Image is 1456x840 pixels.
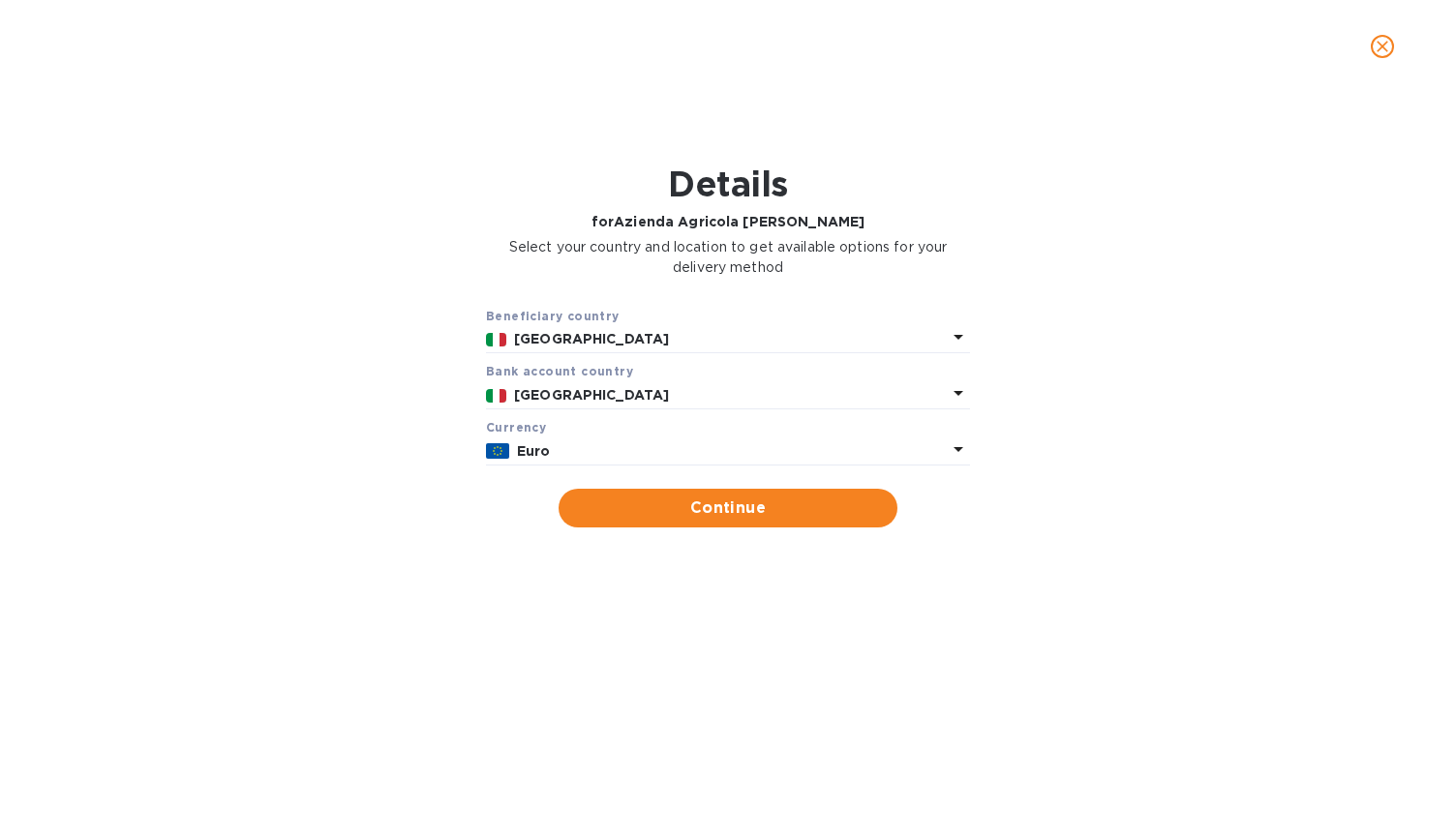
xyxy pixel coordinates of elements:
[591,214,864,229] b: for Azienda Agricola [PERSON_NAME]
[486,420,546,435] b: Currency
[486,333,506,346] img: IT
[486,364,633,378] b: Bank account cоuntry
[486,309,620,323] b: Beneficiary country
[574,496,882,520] span: Continue
[486,237,970,278] p: Select your country and location to get available options for your delivery method
[514,387,669,403] b: [GEOGRAPHIC_DATA]
[559,489,897,527] button: Continue
[517,443,551,459] b: Euro
[486,389,506,403] img: IT
[1359,23,1406,70] button: close
[486,164,970,204] h1: Details
[514,331,669,346] b: [GEOGRAPHIC_DATA]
